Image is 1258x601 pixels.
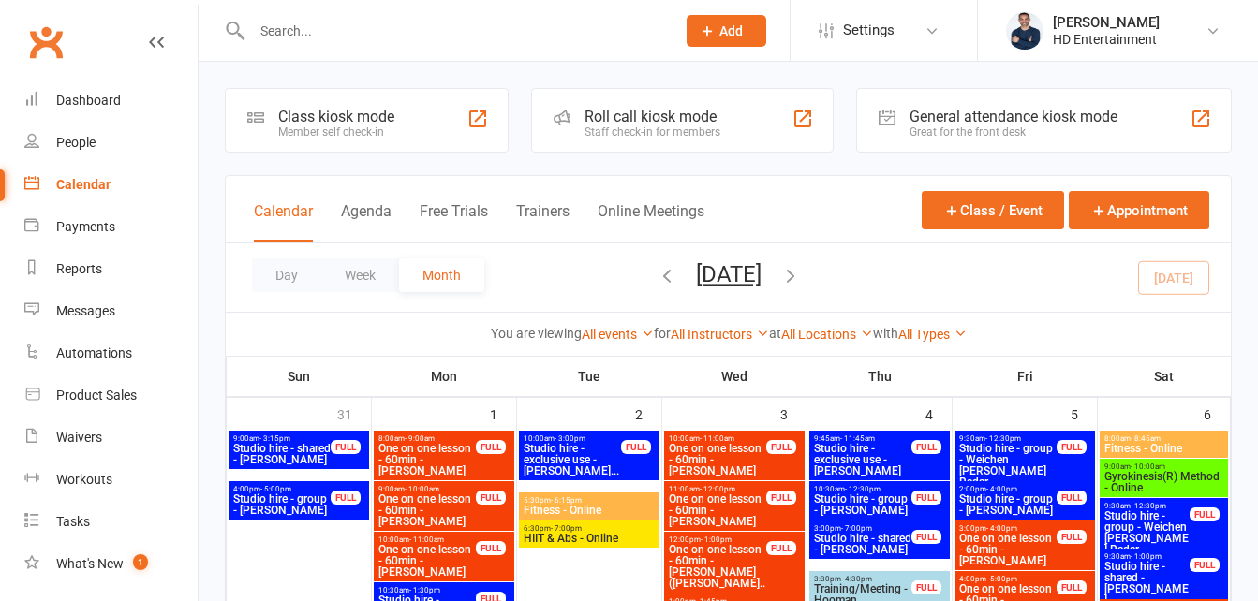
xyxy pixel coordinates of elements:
[958,524,1058,533] span: 3:00pm
[337,398,371,429] div: 31
[813,493,912,516] span: Studio hire - group - [PERSON_NAME]
[668,485,767,493] span: 11:00am
[331,440,361,454] div: FULL
[598,202,704,242] button: Online Meetings
[260,485,291,493] span: - 5:00pm
[1103,552,1191,561] span: 9:30am
[910,108,1117,125] div: General attendance kiosk mode
[24,332,198,374] a: Automations
[420,202,488,242] button: Free Trials
[24,80,198,122] a: Dashboard
[986,524,1017,533] span: - 4:00pm
[1103,502,1191,510] span: 9:30am
[719,23,743,38] span: Add
[911,491,941,505] div: FULL
[1103,434,1224,443] span: 8:00am
[958,493,1058,516] span: Studio hire - group - [PERSON_NAME]
[523,496,656,505] span: 5:30pm
[958,434,1058,443] span: 9:30am
[56,514,90,529] div: Tasks
[517,357,662,396] th: Tue
[780,398,807,429] div: 3
[701,535,732,544] span: - 1:00pm
[958,485,1058,493] span: 2:00pm
[491,326,582,341] strong: You are viewing
[671,327,769,342] a: All Instructors
[668,493,767,527] span: One on one lesson - 60min - [PERSON_NAME]
[476,491,506,505] div: FULL
[56,303,115,318] div: Messages
[555,434,585,443] span: - 3:00pm
[523,434,622,443] span: 10:00am
[807,357,953,396] th: Thu
[986,575,1017,583] span: - 5:00pm
[232,434,332,443] span: 9:00am
[766,440,796,454] div: FULL
[405,434,435,443] span: - 9:00am
[781,327,873,342] a: All Locations
[1057,580,1087,594] div: FULL
[843,9,895,51] span: Settings
[377,544,477,578] span: One on one lesson - 60min - [PERSON_NAME]
[1131,552,1162,561] span: - 1:00pm
[1190,558,1220,572] div: FULL
[377,485,477,493] span: 9:00am
[654,326,671,341] strong: for
[24,206,198,248] a: Payments
[668,434,767,443] span: 10:00am
[662,357,807,396] th: Wed
[813,485,912,493] span: 10:30am
[56,261,102,276] div: Reports
[56,135,96,150] div: People
[24,290,198,332] a: Messages
[922,191,1064,229] button: Class / Event
[1190,507,1220,521] div: FULL
[621,440,651,454] div: FULL
[252,258,321,292] button: Day
[911,580,941,594] div: FULL
[766,541,796,555] div: FULL
[696,261,762,287] button: [DATE]
[986,485,1017,493] span: - 4:00pm
[813,443,912,476] span: Studio hire - exclusive use - [PERSON_NAME]
[56,177,111,192] div: Calendar
[1098,357,1231,396] th: Sat
[925,398,952,429] div: 4
[582,327,654,342] a: All events
[259,434,290,443] span: - 3:15pm
[133,554,148,570] span: 1
[1103,471,1224,493] span: Gyrokinesis(R) Method - Online
[1053,31,1160,48] div: HD Entertainment
[377,535,477,544] span: 10:00am
[523,533,656,544] span: HIIT & Abs - Online
[551,496,582,505] span: - 6:15pm
[668,544,767,600] span: One on one lesson - 60min - [PERSON_NAME] ([PERSON_NAME]...
[24,417,198,459] a: Waivers
[687,15,766,47] button: Add
[958,575,1058,583] span: 4:00pm
[523,524,656,533] span: 6:30pm
[1053,14,1160,31] div: [PERSON_NAME]
[24,164,198,206] a: Calendar
[1131,502,1166,510] span: - 12:30pm
[523,505,656,516] span: Fitness - Online
[523,443,622,476] span: Studio hire - exclusive use - [PERSON_NAME]...
[377,586,477,594] span: 10:30am
[873,326,898,341] strong: with
[1103,443,1224,454] span: Fitness - Online
[1006,12,1043,50] img: thumb_image1646563817.png
[1204,398,1230,429] div: 6
[1131,462,1165,471] span: - 10:00am
[898,327,967,342] a: All Types
[813,533,912,555] span: Studio hire - shared - [PERSON_NAME]
[668,535,767,544] span: 12:00pm
[254,202,313,242] button: Calendar
[56,219,115,234] div: Payments
[24,501,198,543] a: Tasks
[227,357,372,396] th: Sun
[331,491,361,505] div: FULL
[1057,491,1087,505] div: FULL
[668,443,767,476] span: One on one lesson - 60min - [PERSON_NAME]
[56,556,124,571] div: What's New
[321,258,399,292] button: Week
